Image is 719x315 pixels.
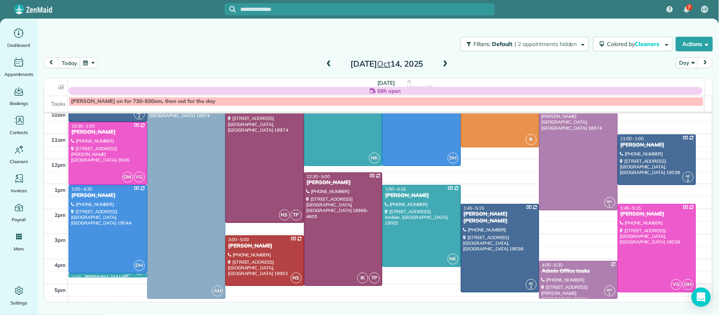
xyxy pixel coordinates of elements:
small: 1 [605,202,615,209]
span: 10:30 - 1:00 [71,123,95,129]
div: 7 unread notifications [678,1,695,19]
a: Appointments [3,56,34,78]
span: Invoices [11,187,27,195]
span: More [14,245,24,253]
span: [DATE] [377,80,395,86]
span: VG [134,172,145,183]
span: NK [448,254,458,265]
a: Bookings [3,85,34,107]
button: today [58,57,80,68]
span: 1:00 - 4:15 [385,186,406,192]
button: Focus search [225,6,236,13]
a: Invoices [3,172,34,195]
span: 1pm [54,187,66,193]
span: VG [671,279,682,290]
span: 3:00 - 5:00 [228,237,249,242]
div: [PERSON_NAME] [71,192,145,199]
span: 2pm [54,212,66,218]
button: Filters: Default | 2 appointments hidden [461,37,589,51]
div: [PERSON_NAME] [385,192,458,199]
small: 2 [526,283,536,291]
span: DH [134,260,145,271]
a: Cleaners [3,143,34,166]
span: Cleaners [10,157,28,166]
span: DH [448,153,458,164]
span: AC [529,281,534,286]
small: 1 [605,290,615,298]
span: [PERSON_NAME] on for 730-830am, then out for the day [71,98,215,105]
span: 7 [688,4,691,10]
span: Dashboard [7,41,30,49]
div: [PERSON_NAME] [620,142,694,149]
div: [PERSON_NAME] [71,129,145,136]
span: 68h open [377,87,401,95]
span: 12:30 - 5:00 [307,174,330,179]
span: 12pm [51,162,66,168]
div: Admin Office tasks [542,268,615,275]
span: Settings [10,299,27,307]
div: [PERSON_NAME] [620,211,694,218]
span: IK [526,134,537,145]
span: Bookings [10,99,28,107]
span: TP [369,273,380,283]
span: Filters: [474,40,491,48]
span: | 2 appointments hidden [515,40,577,48]
a: Payroll [3,201,34,224]
span: 1:00 - 4:30 [71,186,92,192]
span: View week [407,84,433,90]
h2: [DATE] 14, 2025 [337,59,438,68]
button: Actions [676,37,713,51]
span: AM [212,286,223,296]
span: 4:00 - 5:30 [542,262,563,268]
button: Colored byCleaners [593,37,673,51]
span: 10am [51,111,66,118]
small: 2 [134,113,144,121]
div: Open Intercom Messenger [692,288,711,307]
span: 4pm [54,262,66,268]
a: Contacts [3,114,34,136]
span: Cleaners [635,40,661,48]
button: Day [676,57,698,68]
span: NK [369,153,380,164]
span: LS [702,6,708,13]
span: 1:45 - 5:15 [464,205,485,211]
a: Filters: Default | 2 appointments hidden [456,37,589,51]
svg: Focus search [229,6,236,13]
span: Contacts [10,128,28,136]
span: Colored by [607,40,662,48]
span: IK [357,273,368,283]
span: 5pm [54,287,66,293]
div: [PERSON_NAME] [PERSON_NAME] [463,211,537,225]
span: OM [122,172,133,183]
span: NS [279,210,290,220]
span: Appointments [4,70,33,78]
span: MH [607,199,613,204]
a: Settings [3,284,34,307]
button: next [698,57,713,68]
span: 11:00 - 1:00 [621,136,644,141]
div: [PERSON_NAME] [228,243,302,250]
button: prev [44,57,59,68]
span: 3pm [54,237,66,243]
span: MH [607,288,613,292]
span: AC [686,174,691,178]
span: Default [492,40,513,48]
span: 1:45 - 5:15 [621,205,642,211]
span: OM [683,279,694,290]
span: Payroll [12,216,26,224]
div: [PERSON_NAME] [85,275,129,281]
span: Oct [377,59,390,69]
a: Dashboard [3,27,34,49]
span: 11am [51,136,66,143]
span: TP [291,210,302,220]
small: 2 [683,176,693,184]
div: [PERSON_NAME] [306,179,380,186]
span: NS [291,273,302,283]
